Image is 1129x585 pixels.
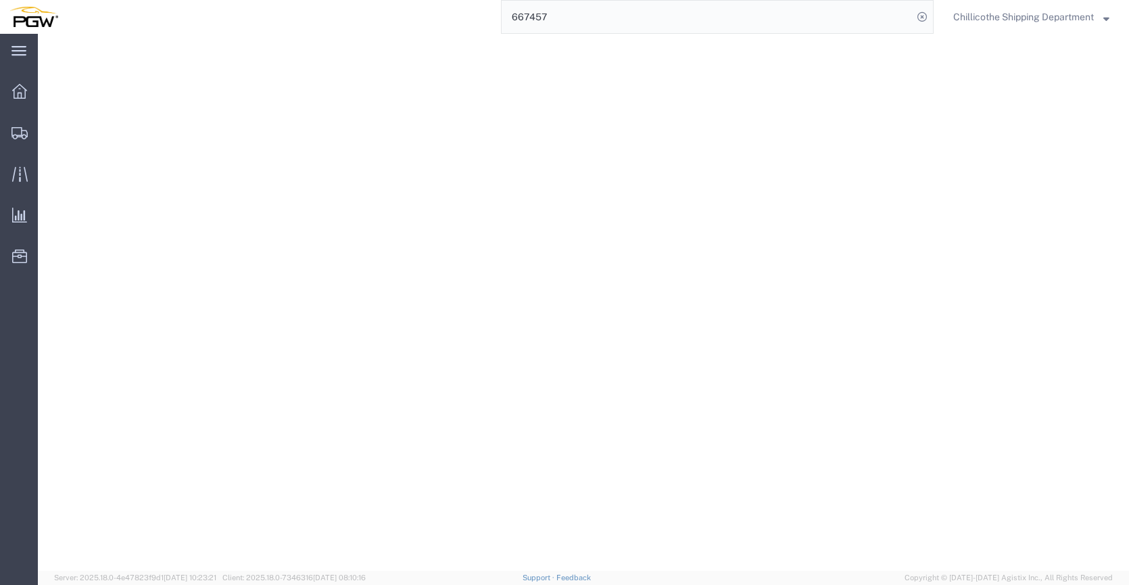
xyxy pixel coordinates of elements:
img: logo [9,7,58,27]
span: Copyright © [DATE]-[DATE] Agistix Inc., All Rights Reserved [905,572,1113,584]
span: Chillicothe Shipping Department [953,9,1094,24]
a: Support [523,574,556,582]
button: Chillicothe Shipping Department [953,9,1110,25]
iframe: FS Legacy Container [38,34,1129,571]
input: Search for shipment number, reference number [502,1,913,33]
a: Feedback [556,574,591,582]
span: [DATE] 10:23:21 [164,574,216,582]
span: [DATE] 08:10:16 [313,574,366,582]
span: Client: 2025.18.0-7346316 [222,574,366,582]
span: Server: 2025.18.0-4e47823f9d1 [54,574,216,582]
